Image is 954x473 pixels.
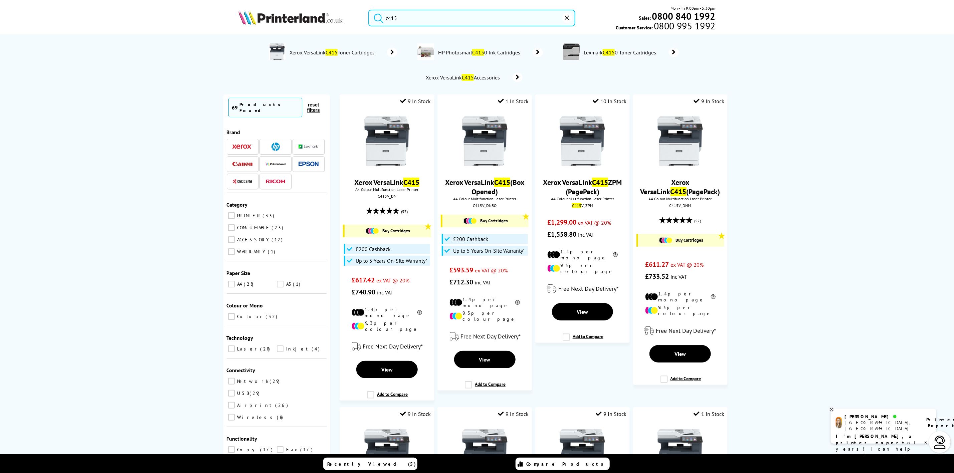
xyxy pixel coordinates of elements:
[362,116,412,166] img: Xerox-VersaLink-C415-Front-Main-Small.jpg
[227,302,263,309] span: Colour or Mono
[236,213,262,219] span: PRINTER
[403,178,419,187] mark: C415
[475,279,491,286] span: inc VAT
[236,313,265,319] span: Colour
[300,447,314,453] span: 17
[671,187,687,196] mark: C415
[603,49,615,56] mark: C415
[236,447,260,453] span: Copy
[228,414,235,421] input: Wireless 8
[671,273,687,280] span: inc VAT
[227,367,255,374] span: Connectivity
[527,461,607,467] span: Compare Products
[639,15,651,21] span: Sales:
[228,281,235,287] input: A4 28
[583,49,659,56] span: Lexmark 0 Toner Cartridges
[401,205,408,218] span: (57)
[547,230,576,239] span: £1,558.80
[494,178,510,187] mark: C415
[449,296,520,308] li: 1.4p per mono page
[583,43,679,61] a: LexmarkC4150 Toner Cartridges
[376,277,409,284] span: ex VAT @ 20%
[232,179,252,184] img: Kyocera
[299,162,319,167] img: Epson
[498,98,529,104] div: 1 In Stock
[425,73,523,82] a: Xerox VersaLinkC415Accessories
[238,10,360,26] a: Printerland Logo
[289,49,377,56] span: Xerox VersaLink Toner Cartridges
[268,249,277,255] span: 1
[352,306,422,318] li: 1.4p per mono page
[277,446,283,453] input: Fax 17
[572,203,581,208] mark: C415
[381,366,393,373] span: View
[563,333,603,346] label: Add to Compare
[671,5,716,11] span: Mon - Fri 9:00am - 5:30pm
[539,279,626,298] div: modal_delivery
[272,225,285,231] span: 23
[227,435,257,442] span: Functionality
[236,249,267,255] span: WARRANTY
[363,342,423,350] span: Free Next Day Delivery*
[694,98,724,104] div: 9 In Stock
[547,262,618,274] li: 9.3p per colour page
[236,414,276,420] span: Wireless
[356,257,427,264] span: Up to 5 Years On-Site Warranty*
[460,116,510,166] img: Xerox-VersaLink-C415-Front-Main-Small.jpg
[472,49,484,56] mark: C415
[227,129,240,136] span: Brand
[326,49,338,56] mark: C415
[437,49,523,56] span: HP Photosmart 0 Ink Cartridges
[382,228,410,234] span: Buy Cartridges
[263,213,276,219] span: 33
[227,334,253,341] span: Technology
[277,345,283,352] input: Inkjet 4
[277,281,283,287] input: A3 1
[228,402,235,409] input: Airprint 26
[558,285,618,292] span: Free Next Day Delivery*
[228,446,235,453] input: Copy 17
[236,390,249,396] span: USB
[236,237,271,243] span: ACCESSORY
[845,414,918,420] div: [PERSON_NAME]
[275,402,290,408] span: 26
[498,411,529,417] div: 9 In Stock
[236,346,260,352] span: Laser
[227,270,250,276] span: Paper Size
[437,43,543,61] a: HP PhotosmartC4150 Ink Cartridges
[441,327,529,346] div: modal_delivery
[449,310,520,322] li: 9.3p per colour page
[244,281,255,287] span: 28
[547,249,618,261] li: 1.4p per mono page
[540,203,625,208] div: V_ZPM
[367,391,408,404] label: Add to Compare
[441,196,529,201] span: A4 Colour Multifunction Laser Printer
[354,178,419,187] a: Xerox VersaLinkC415
[236,225,271,231] span: CONSUMABLE
[238,10,343,25] img: Printerland Logo
[836,433,914,446] b: I'm [PERSON_NAME], a printer expert
[260,346,272,352] span: 28
[240,101,299,113] div: Products Found
[260,447,274,453] span: 17
[446,218,525,224] a: Buy Cartridges
[645,260,669,269] span: £611.27
[400,98,431,104] div: 9 In Stock
[453,247,525,254] span: Up to 5 Years On-Site Warranty*
[228,313,235,320] input: Colour 32
[228,378,235,385] input: Network 29
[462,74,474,81] mark: C415
[417,43,434,60] img: PhotosmartC4100-conspage.jpg
[445,178,524,196] a: Xerox VersaLinkC415(Box Opened)
[284,447,300,453] span: Fax
[616,23,715,31] span: Customer Service:
[563,43,580,60] img: C4150-conspage.jpg
[228,224,235,231] input: CONSUMABLE 23
[284,281,292,287] span: A3
[659,237,673,243] img: Cartridges
[578,231,594,238] span: inc VAT
[578,219,611,226] span: ex VAT @ 20%
[475,267,508,274] span: ex VAT @ 20%
[671,261,704,268] span: ex VAT @ 20%
[228,345,235,352] input: Laser 28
